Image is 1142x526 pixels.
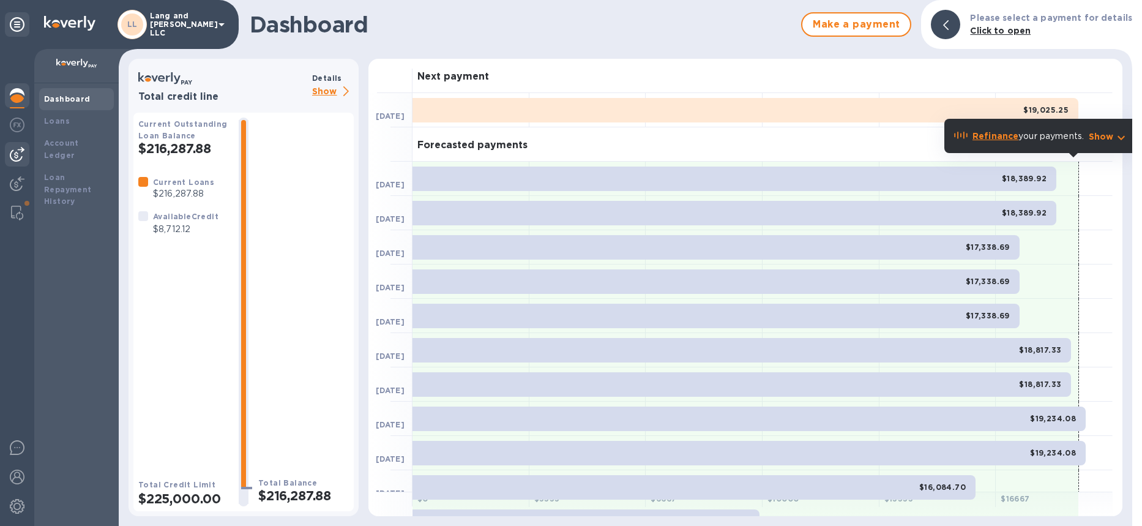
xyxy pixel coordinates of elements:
b: [DATE] [376,351,405,361]
b: $19,234.08 [1030,414,1076,423]
b: Total Credit Limit [138,480,215,489]
h2: $216,287.88 [258,488,349,503]
span: Make a payment [812,17,900,32]
p: your payments. [972,130,1084,143]
button: Show [1089,130,1129,143]
b: $17,338.69 [966,242,1010,252]
b: [DATE] [376,420,405,429]
h3: Forecasted payments [417,140,528,151]
p: Show [1089,130,1114,143]
b: Dashboard [44,94,91,103]
b: [DATE] [376,317,405,326]
b: Please select a payment for details [970,13,1132,23]
div: Unpin categories [5,12,29,37]
b: $18,817.33 [1019,345,1061,355]
b: LL [127,20,138,29]
b: Refinance [972,131,1018,141]
b: [DATE] [376,454,405,464]
h2: $216,287.88 [138,141,229,156]
b: Click to open [970,26,1031,36]
b: $17,338.69 [966,311,1010,320]
h1: Dashboard [250,12,795,37]
p: $216,287.88 [153,187,214,200]
b: Loans [44,116,70,126]
b: Current Outstanding Loan Balance [138,119,228,140]
b: [DATE] [376,283,405,292]
b: Total Balance [258,478,317,487]
b: [DATE] [376,386,405,395]
b: $18,389.92 [1002,208,1047,217]
b: Loan Repayment History [44,173,92,206]
h2: $225,000.00 [138,491,229,506]
b: [DATE] [376,489,405,498]
button: Make a payment [801,12,911,37]
b: Details [312,73,342,83]
b: Current Loans [153,178,214,187]
h3: Total credit line [138,91,307,103]
b: $18,389.92 [1002,174,1047,183]
b: [DATE] [376,214,405,224]
b: $18,817.33 [1019,380,1061,389]
b: Account Ledger [44,138,79,160]
b: Available Credit [153,212,218,221]
b: [DATE] [376,180,405,189]
b: $17,338.69 [966,277,1010,286]
p: $8,712.12 [153,223,218,236]
b: [DATE] [376,111,405,121]
h3: Next payment [417,71,489,83]
p: Lang and [PERSON_NAME] LLC [150,12,211,37]
b: $19,025.25 [1023,105,1069,115]
img: Logo [44,16,95,31]
b: $16,084.70 [919,483,966,492]
p: Show [312,85,354,100]
b: $19,234.08 [1030,448,1076,457]
b: [DATE] [376,249,405,258]
img: Foreign exchange [10,118,24,132]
